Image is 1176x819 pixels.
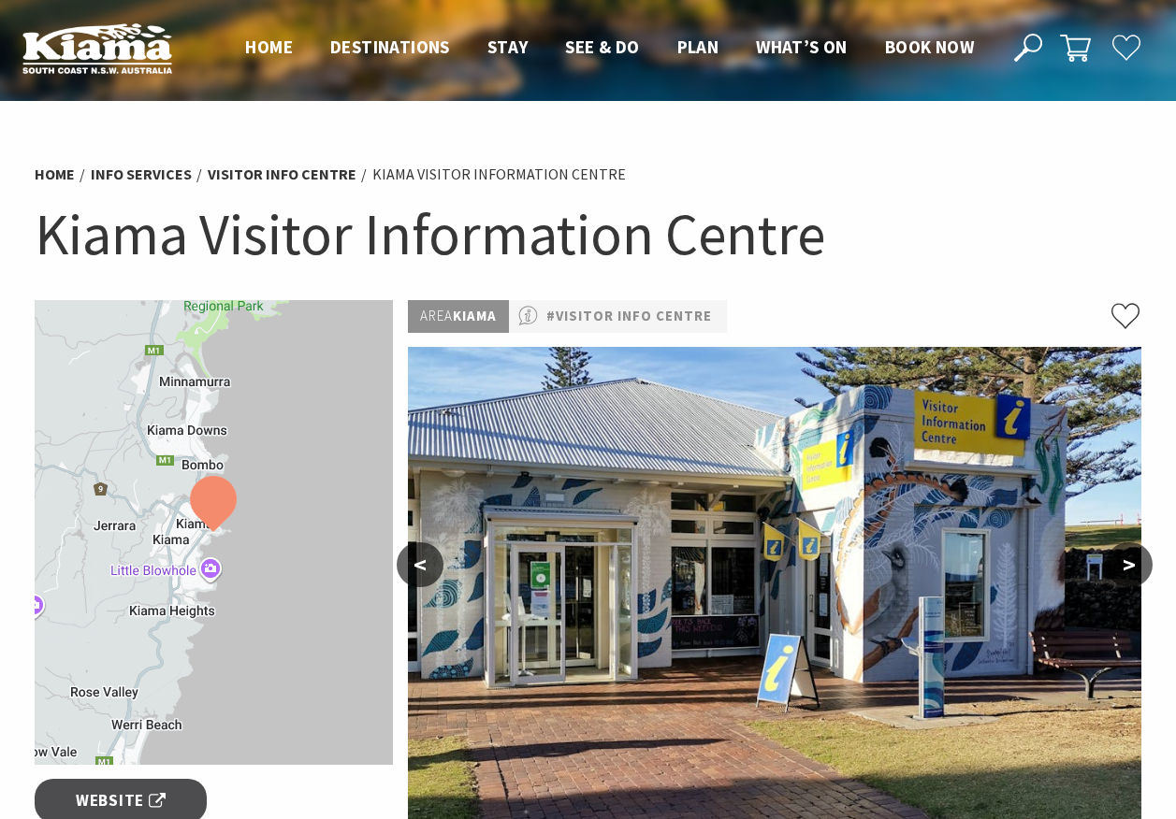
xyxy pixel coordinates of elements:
nav: Main Menu [226,33,993,64]
span: Home [245,36,293,58]
a: Home [35,165,75,184]
img: Kiama Logo [22,22,172,74]
a: #Visitor Info Centre [546,305,712,328]
li: Kiama Visitor Information Centre [372,163,626,187]
button: > [1106,542,1153,587]
a: Info Services [91,165,192,184]
span: Destinations [330,36,450,58]
a: Visitor Info Centre [208,165,356,184]
h1: Kiama Visitor Information Centre [35,196,1142,272]
p: Kiama [408,300,509,333]
button: < [397,542,443,587]
span: Stay [487,36,529,58]
span: Area [420,307,453,324]
span: Book now [885,36,974,58]
span: What’s On [756,36,848,58]
span: Plan [677,36,719,58]
span: See & Do [565,36,639,58]
span: Website [76,788,166,813]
